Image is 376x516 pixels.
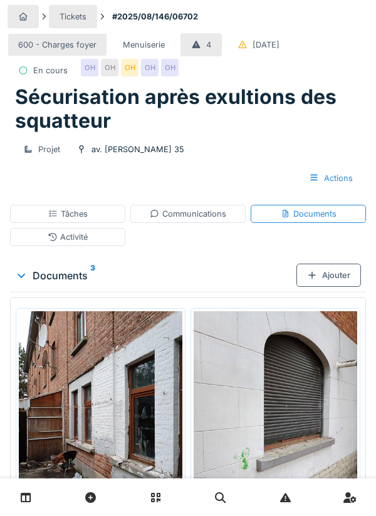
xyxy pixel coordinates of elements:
[281,208,337,220] div: Documents
[18,39,97,51] div: 600 - Charges foyer
[81,59,98,76] div: OH
[91,143,184,155] div: av. [PERSON_NAME] 35
[15,268,296,283] div: Documents
[253,39,279,51] div: [DATE]
[161,59,179,76] div: OH
[101,59,118,76] div: OH
[60,11,86,23] div: Tickets
[15,85,361,133] h1: Sécurisation après exultions des squatteur
[296,264,361,287] div: Ajouter
[48,231,88,243] div: Activité
[141,59,159,76] div: OH
[121,59,138,76] div: OH
[38,143,60,155] div: Projet
[107,11,203,23] strong: #2025/08/146/06702
[298,167,363,190] div: Actions
[123,39,165,51] div: Menuiserie
[33,64,68,76] div: En cours
[150,208,226,220] div: Communications
[90,268,95,283] sup: 3
[48,208,88,220] div: Tâches
[206,39,211,51] div: 4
